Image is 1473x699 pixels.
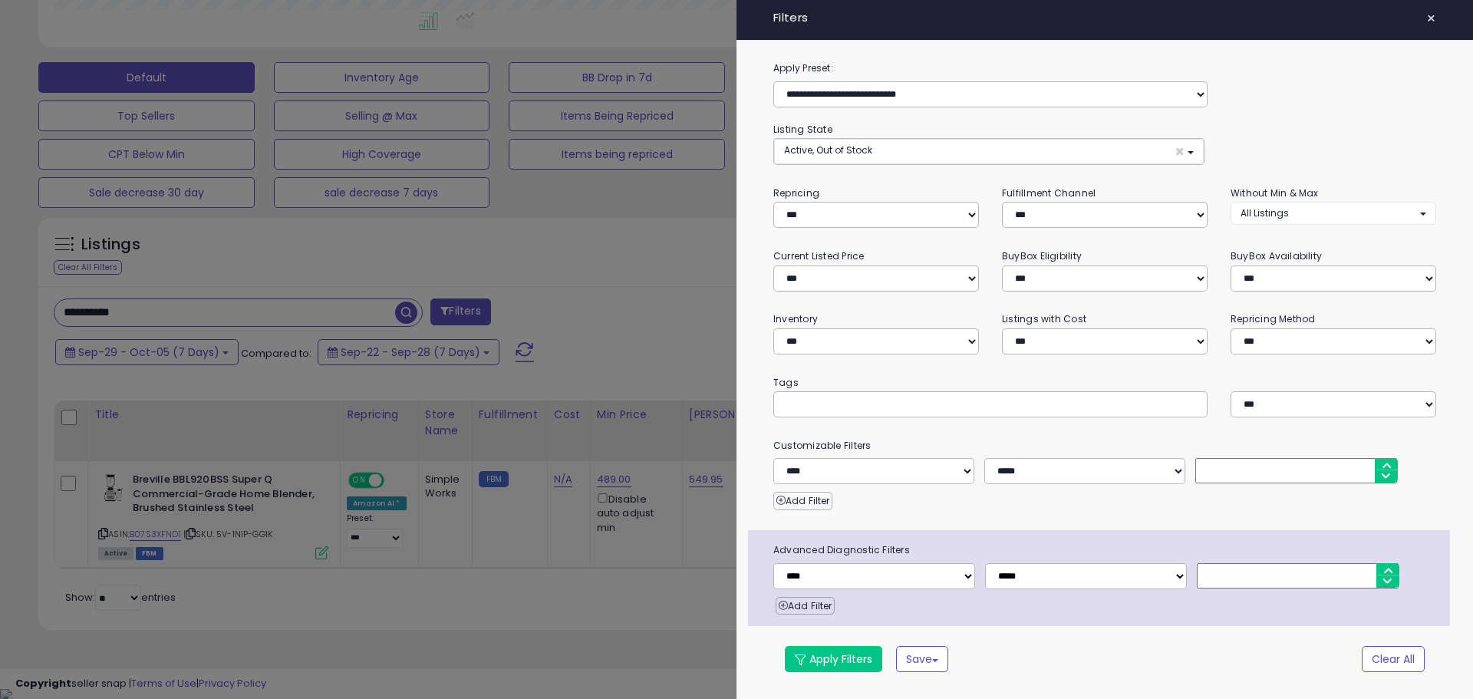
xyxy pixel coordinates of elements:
[1002,186,1096,199] small: Fulfillment Channel
[1426,8,1436,29] span: ×
[762,374,1448,391] small: Tags
[1231,186,1319,199] small: Without Min & Max
[1002,312,1086,325] small: Listings with Cost
[1420,8,1442,29] button: ×
[784,143,872,157] span: Active, Out of Stock
[785,646,882,672] button: Apply Filters
[762,437,1448,454] small: Customizable Filters
[896,646,948,672] button: Save
[773,492,832,510] button: Add Filter
[773,312,818,325] small: Inventory
[1231,202,1436,224] button: All Listings
[773,12,1436,25] h4: Filters
[1362,646,1425,672] button: Clear All
[773,186,819,199] small: Repricing
[1002,249,1082,262] small: BuyBox Eligibility
[773,249,864,262] small: Current Listed Price
[776,597,835,615] button: Add Filter
[1241,206,1289,219] span: All Listings
[773,123,832,136] small: Listing State
[1231,249,1322,262] small: BuyBox Availability
[1175,143,1185,160] span: ×
[774,139,1204,164] button: Active, Out of Stock ×
[762,542,1450,559] span: Advanced Diagnostic Filters
[762,60,1448,77] label: Apply Preset:
[1231,312,1316,325] small: Repricing Method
